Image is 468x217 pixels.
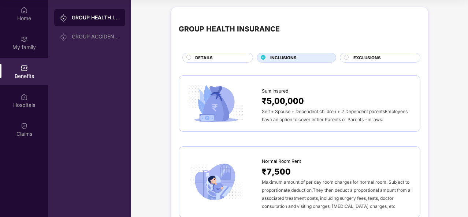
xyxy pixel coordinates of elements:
img: svg+xml;base64,PHN2ZyB3aWR0aD0iMjAiIGhlaWdodD0iMjAiIHZpZXdCb3g9IjAgMCAyMCAyMCIgZmlsbD0ibm9uZSIgeG... [21,35,28,43]
span: INCLUSIONS [270,55,297,61]
span: ₹7,500 [262,165,291,178]
div: GROUP ACCIDENTAL INSURANCE [72,34,119,40]
img: svg+xml;base64,PHN2ZyBpZD0iSG9tZSIgeG1sbnM9Imh0dHA6Ly93d3cudzMub3JnLzIwMDAvc3ZnIiB3aWR0aD0iMjAiIG... [21,7,28,14]
span: Maximum amount of per day room charges for normal room. Subject to proportionate deduction.They t... [262,179,413,209]
div: GROUP HEALTH INSURANCE [72,14,119,21]
span: Sum Insured [262,87,289,95]
img: svg+xml;base64,PHN2ZyBpZD0iQmVuZWZpdHMiIHhtbG5zPSJodHRwOi8vd3d3LnczLm9yZy8yMDAwL3N2ZyIgd2lkdGg9Ij... [21,64,28,72]
span: Normal Room Rent [262,158,301,165]
img: svg+xml;base64,PHN2ZyBpZD0iQ2xhaW0iIHhtbG5zPSJodHRwOi8vd3d3LnczLm9yZy8yMDAwL3N2ZyIgd2lkdGg9IjIwIi... [21,122,28,130]
span: Self + Spouse + Dependent children + 2 Dependent parentsEmployees have an option to cover either ... [262,109,408,122]
img: icon [186,161,246,203]
span: ₹5,00,000 [262,94,304,107]
img: svg+xml;base64,PHN2ZyBpZD0iSG9zcGl0YWxzIiB4bWxucz0iaHR0cDovL3d3dy53My5vcmcvMjAwMC9zdmciIHdpZHRoPS... [21,93,28,101]
img: svg+xml;base64,PHN2ZyB3aWR0aD0iMjAiIGhlaWdodD0iMjAiIHZpZXdCb3g9IjAgMCAyMCAyMCIgZmlsbD0ibm9uZSIgeG... [60,33,67,41]
span: DETAILS [195,55,213,61]
div: GROUP HEALTH INSURANCE [179,23,280,35]
img: svg+xml;base64,PHN2ZyB3aWR0aD0iMjAiIGhlaWdodD0iMjAiIHZpZXdCb3g9IjAgMCAyMCAyMCIgZmlsbD0ibm9uZSIgeG... [60,14,67,22]
span: EXCLUSIONS [353,55,381,61]
img: icon [186,83,246,124]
